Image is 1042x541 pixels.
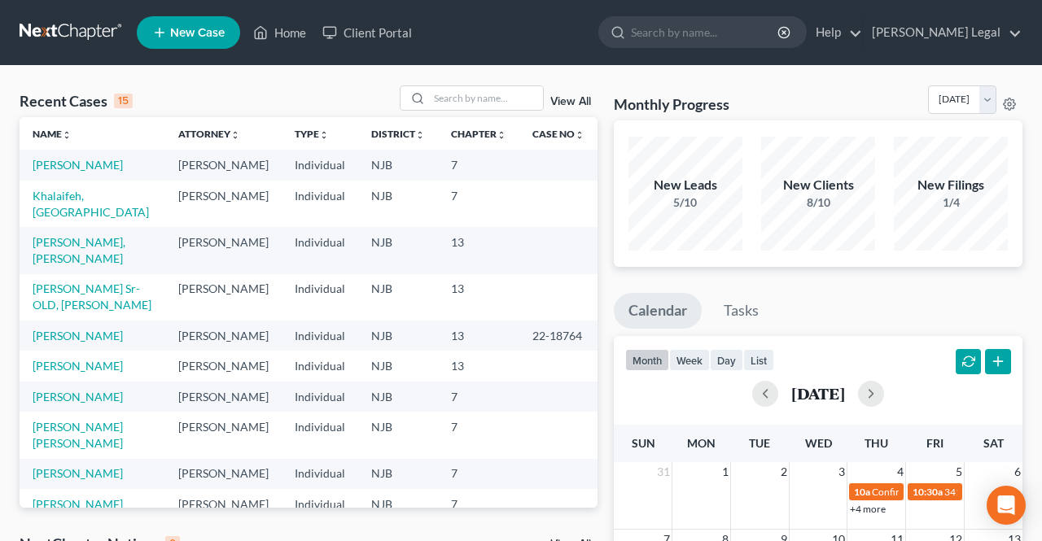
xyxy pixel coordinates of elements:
[314,18,420,47] a: Client Portal
[655,462,672,482] span: 31
[165,382,282,412] td: [PERSON_NAME]
[519,321,598,351] td: 22-18764
[954,462,964,482] span: 5
[295,128,329,140] a: Typeunfold_more
[165,321,282,351] td: [PERSON_NAME]
[20,91,133,111] div: Recent Cases
[282,321,358,351] td: Individual
[282,382,358,412] td: Individual
[282,412,358,458] td: Individual
[631,17,780,47] input: Search by name...
[33,128,72,140] a: Nameunfold_more
[720,462,730,482] span: 1
[282,150,358,180] td: Individual
[438,489,519,535] td: 7
[282,459,358,489] td: Individual
[358,181,438,227] td: NJB
[438,321,519,351] td: 13
[319,130,329,140] i: unfold_more
[614,293,702,329] a: Calendar
[371,128,425,140] a: Districtunfold_more
[894,176,1008,194] div: New Filings
[709,293,773,329] a: Tasks
[358,412,438,458] td: NJB
[926,436,943,450] span: Fri
[837,462,847,482] span: 3
[438,181,519,227] td: 7
[575,130,584,140] i: unfold_more
[808,18,862,47] a: Help
[165,181,282,227] td: [PERSON_NAME]
[438,351,519,381] td: 13
[710,349,743,371] button: day
[438,274,519,321] td: 13
[438,227,519,273] td: 13
[282,274,358,321] td: Individual
[532,128,584,140] a: Case Nounfold_more
[33,466,123,480] a: [PERSON_NAME]
[632,436,655,450] span: Sun
[165,412,282,458] td: [PERSON_NAME]
[33,158,123,172] a: [PERSON_NAME]
[550,96,591,107] a: View All
[983,436,1004,450] span: Sat
[614,94,729,114] h3: Monthly Progress
[358,274,438,321] td: NJB
[895,462,905,482] span: 4
[33,390,123,404] a: [PERSON_NAME]
[165,459,282,489] td: [PERSON_NAME]
[743,349,774,371] button: list
[625,349,669,371] button: month
[865,436,888,450] span: Thu
[415,130,425,140] i: unfold_more
[850,503,886,515] a: +4 more
[282,351,358,381] td: Individual
[33,497,149,527] a: [PERSON_NAME][GEOGRAPHIC_DATA]
[854,486,870,498] span: 10a
[282,489,358,535] td: Individual
[165,227,282,273] td: [PERSON_NAME]
[282,227,358,273] td: Individual
[1013,462,1022,482] span: 6
[669,349,710,371] button: week
[749,436,770,450] span: Tue
[33,420,123,450] a: [PERSON_NAME] [PERSON_NAME]
[358,459,438,489] td: NJB
[438,459,519,489] td: 7
[451,128,506,140] a: Chapterunfold_more
[165,150,282,180] td: [PERSON_NAME]
[687,436,716,450] span: Mon
[33,359,123,373] a: [PERSON_NAME]
[987,486,1026,525] div: Open Intercom Messenger
[114,94,133,108] div: 15
[805,436,832,450] span: Wed
[429,86,543,110] input: Search by name...
[438,382,519,412] td: 7
[165,351,282,381] td: [PERSON_NAME]
[761,176,875,194] div: New Clients
[358,321,438,351] td: NJB
[282,181,358,227] td: Individual
[33,281,151,312] a: [PERSON_NAME] Sr- OLD, [PERSON_NAME]
[33,235,125,265] a: [PERSON_NAME], [PERSON_NAME]
[864,18,1022,47] a: [PERSON_NAME] Legal
[33,189,149,219] a: Khalaifeh, [GEOGRAPHIC_DATA]
[178,128,240,140] a: Attorneyunfold_more
[358,489,438,535] td: NJB
[628,194,742,211] div: 5/10
[779,462,789,482] span: 2
[438,150,519,180] td: 7
[628,176,742,194] div: New Leads
[894,194,1008,211] div: 1/4
[497,130,506,140] i: unfold_more
[230,130,240,140] i: unfold_more
[62,130,72,140] i: unfold_more
[791,385,845,402] h2: [DATE]
[170,27,225,39] span: New Case
[358,382,438,412] td: NJB
[358,227,438,273] td: NJB
[913,486,943,498] span: 10:30a
[33,329,123,342] a: [PERSON_NAME]
[438,412,519,458] td: 7
[358,150,438,180] td: NJB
